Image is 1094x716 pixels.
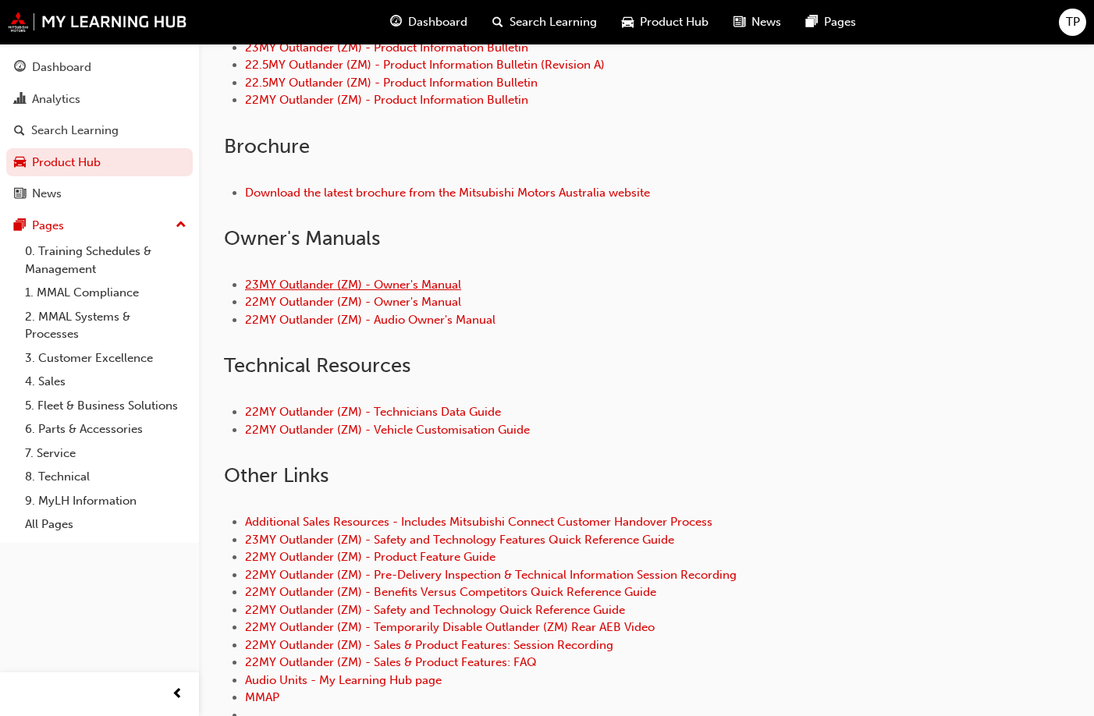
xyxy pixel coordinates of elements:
[6,85,193,114] a: Analytics
[794,6,868,38] a: pages-iconPages
[245,295,461,309] a: 22MY Outlander (ZM) - Owner's Manual
[19,441,193,466] a: 7. Service
[824,13,856,31] span: Pages
[245,603,625,617] a: 22MY Outlander (ZM) - Safety and Technology Quick Reference Guide
[14,61,26,75] span: guage-icon
[6,211,193,240] button: Pages
[19,512,193,537] a: All Pages
[245,638,613,652] a: 22MY Outlander (ZM) - Sales & Product Features: Session Recording
[609,6,721,38] a: car-iconProduct Hub
[19,346,193,370] a: 3. Customer Excellence
[245,313,495,327] a: 22MY Outlander (ZM) - Audio Owner's Manual
[6,148,193,177] a: Product Hub
[245,76,538,90] a: 22.5MY Outlander (ZM) - Product Information Bulletin
[408,13,467,31] span: Dashboard
[245,278,461,292] a: 23MY Outlander (ZM) - Owner's Manual
[8,12,187,32] img: mmal
[510,13,597,31] span: Search Learning
[245,550,495,564] a: 22MY Outlander (ZM) - Product Feature Guide
[640,13,709,31] span: Product Hub
[245,515,712,529] a: Additional Sales Resources - Includes Mitsubishi Connect Customer Handover Process
[19,305,193,346] a: 2. MMAL Systems & Processes
[492,12,503,32] span: search-icon
[6,116,193,145] a: Search Learning
[245,690,279,704] a: MMAP
[14,156,26,170] span: car-icon
[721,6,794,38] a: news-iconNews
[14,187,26,201] span: news-icon
[390,12,402,32] span: guage-icon
[622,12,634,32] span: car-icon
[19,417,193,441] a: 6. Parts & Accessories
[19,489,193,513] a: 9. MyLH Information
[733,12,745,32] span: news-icon
[245,655,537,669] a: 22MY Outlander (ZM) - Sales & Product Features: FAQ
[224,226,1069,251] h2: Owner ' s Manuals
[14,219,26,233] span: pages-icon
[378,6,480,38] a: guage-iconDashboard
[32,58,91,76] div: Dashboard
[14,93,26,107] span: chart-icon
[245,93,528,107] a: 22MY Outlander (ZM) - Product Information Bulletin
[1066,13,1080,31] span: TP
[245,585,656,599] a: 22MY Outlander (ZM) - Benefits Versus Competitors Quick Reference Guide
[751,13,781,31] span: News
[245,405,501,419] a: 22MY Outlander (ZM) - Technicians Data Guide
[806,12,818,32] span: pages-icon
[19,281,193,305] a: 1. MMAL Compliance
[224,353,1069,378] h2: Technical Resources
[245,568,737,582] a: 22MY Outlander (ZM) - Pre-Delivery Inspection & Technical Information Session Recording
[19,465,193,489] a: 8. Technical
[6,50,193,211] button: DashboardAnalyticsSearch LearningProduct HubNews
[14,124,25,138] span: search-icon
[245,533,674,547] a: 23MY Outlander (ZM) - Safety and Technology Features Quick Reference Guide
[224,134,1069,159] h2: Brochure
[245,186,650,200] a: Download the latest brochure from the Mitsubishi Motors Australia website
[245,58,605,72] a: 22.5MY Outlander (ZM) - Product Information Bulletin (Revision A)
[172,685,183,704] span: prev-icon
[245,423,530,437] a: 22MY Outlander (ZM) - Vehicle Customisation Guide
[245,673,442,687] a: Audio Units - My Learning Hub page
[176,215,186,236] span: up-icon
[1059,9,1086,36] button: TP
[32,90,80,108] div: Analytics
[6,53,193,82] a: Dashboard
[19,239,193,281] a: 0. Training Schedules & Management
[245,41,528,55] a: 23MY Outlander (ZM) - Product Information Bulletin
[32,185,62,203] div: News
[224,463,1069,488] h2: Other Links
[6,179,193,208] a: News
[19,394,193,418] a: 5. Fleet & Business Solutions
[245,620,655,634] a: 22MY Outlander (ZM) - Temporarily Disable Outlander (ZM) Rear AEB Video
[32,217,64,235] div: Pages
[19,370,193,394] a: 4. Sales
[480,6,609,38] a: search-iconSearch Learning
[31,122,119,140] div: Search Learning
